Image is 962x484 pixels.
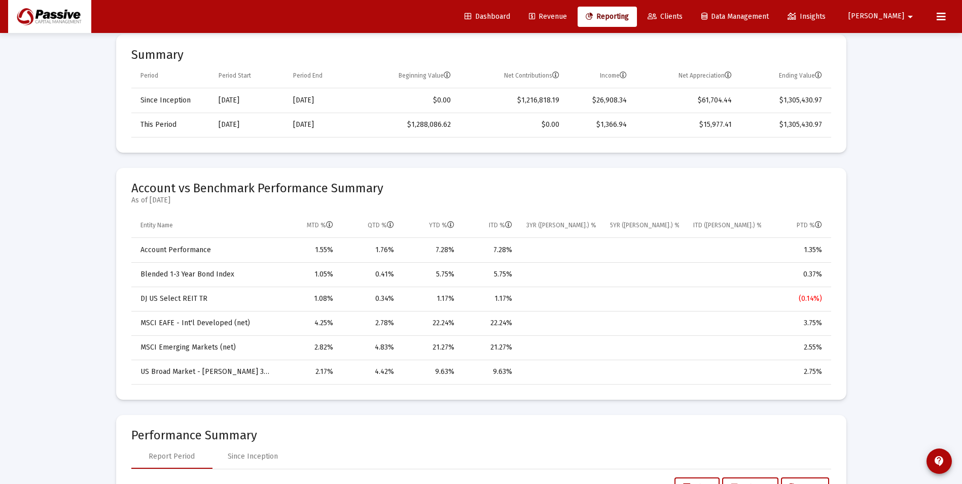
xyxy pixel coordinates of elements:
[586,12,629,21] span: Reporting
[693,221,761,229] div: ITD ([PERSON_NAME].) %
[368,221,394,229] div: QTD %
[408,245,454,255] div: 7.28%
[140,72,158,80] div: Period
[739,88,831,113] td: $1,305,430.97
[768,214,831,238] td: Column PTD %
[566,64,634,88] td: Column Income
[469,342,513,353] div: 21.27%
[521,7,575,27] a: Revenue
[347,245,394,255] div: 1.76%
[634,88,739,113] td: $61,704.44
[610,221,679,229] div: 5YR ([PERSON_NAME].) %
[131,113,211,137] td: This Period
[286,294,333,304] div: 1.08%
[131,64,831,137] div: Data grid
[293,120,349,130] div: [DATE]
[228,452,278,462] div: Since Inception
[286,64,357,88] td: Column Period End
[278,214,340,238] td: Column MTD %
[458,113,566,137] td: $0.00
[429,221,454,229] div: YTD %
[469,269,513,280] div: 5.75%
[131,64,211,88] td: Column Period
[347,342,394,353] div: 4.83%
[566,88,634,113] td: $26,908.34
[357,113,458,137] td: $1,288,086.62
[286,318,333,328] div: 4.25%
[529,12,567,21] span: Revenue
[933,455,945,467] mat-icon: contact_support
[458,88,566,113] td: $1,216,818.19
[408,294,454,304] div: 1.17%
[219,120,279,130] div: [DATE]
[775,294,822,304] div: (0.14%)
[639,7,691,27] a: Clients
[566,113,634,137] td: $1,366.94
[848,12,904,21] span: [PERSON_NAME]
[340,214,401,238] td: Column QTD %
[469,294,513,304] div: 1.17%
[357,64,458,88] td: Column Beginning Value
[788,12,826,21] span: Insights
[347,367,394,377] div: 4.42%
[603,214,686,238] td: Column 5YR (Ann.) %
[526,221,596,229] div: 3YR ([PERSON_NAME].) %
[693,7,777,27] a: Data Management
[469,367,513,377] div: 9.63%
[307,221,333,229] div: MTD %
[347,318,394,328] div: 2.78%
[140,221,173,229] div: Entity Name
[211,64,286,88] td: Column Period Start
[408,318,454,328] div: 22.24%
[293,72,323,80] div: Period End
[904,7,916,27] mat-icon: arrow_drop_down
[286,269,333,280] div: 1.05%
[131,181,383,195] span: Account vs Benchmark Performance Summary
[504,72,559,80] div: Net Contributions
[131,50,831,60] mat-card-title: Summary
[219,72,251,80] div: Period Start
[293,95,349,106] div: [DATE]
[408,269,454,280] div: 5.75%
[131,214,831,385] div: Data grid
[401,214,461,238] td: Column YTD %
[469,245,513,255] div: 7.28%
[131,262,278,287] td: Blended 1-3 Year Bond Index
[739,113,831,137] td: $1,305,430.97
[648,12,683,21] span: Clients
[797,221,822,229] div: PTD %
[131,311,278,335] td: MSCI EAFE - Int'l Developed (net)
[286,342,333,353] div: 2.82%
[131,195,383,205] mat-card-subtitle: As of [DATE]
[408,367,454,377] div: 9.63%
[634,64,739,88] td: Column Net Appreciation
[634,113,739,137] td: $15,977.41
[408,342,454,353] div: 21.27%
[131,430,831,440] mat-card-title: Performance Summary
[456,7,518,27] a: Dashboard
[347,269,394,280] div: 0.41%
[458,64,566,88] td: Column Net Contributions
[347,294,394,304] div: 0.34%
[578,7,637,27] a: Reporting
[131,238,278,262] td: Account Performance
[469,318,513,328] div: 22.24%
[739,64,831,88] td: Column Ending Value
[600,72,627,80] div: Income
[131,360,278,384] td: US Broad Market - [PERSON_NAME] 3000 TR
[679,72,732,80] div: Net Appreciation
[775,318,822,328] div: 3.75%
[131,88,211,113] td: Since Inception
[775,342,822,353] div: 2.55%
[775,245,822,255] div: 1.35%
[461,214,520,238] td: Column ITD %
[219,95,279,106] div: [DATE]
[779,72,822,80] div: Ending Value
[131,214,278,238] td: Column Entity Name
[131,287,278,311] td: DJ US Select REIT TR
[16,7,84,27] img: Dashboard
[131,335,278,360] td: MSCI Emerging Markets (net)
[519,214,603,238] td: Column 3YR (Ann.) %
[286,367,333,377] div: 2.17%
[836,6,929,26] button: [PERSON_NAME]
